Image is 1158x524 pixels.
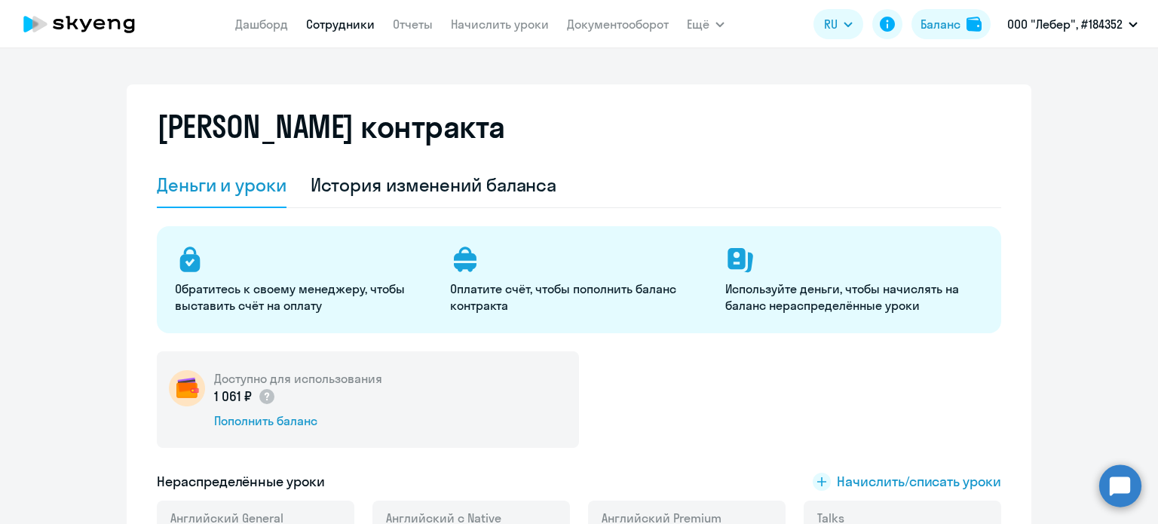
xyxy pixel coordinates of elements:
h2: [PERSON_NAME] контракта [157,109,505,145]
h5: Доступно для использования [214,370,382,387]
span: Ещё [687,15,709,33]
button: ООО "Лебер", #184352 [1000,6,1145,42]
a: Документооборот [567,17,669,32]
h5: Нераспределённые уроки [157,472,325,492]
span: RU [824,15,838,33]
p: Обратитесь к своему менеджеру, чтобы выставить счёт на оплату [175,280,432,314]
span: Начислить/списать уроки [837,472,1001,492]
img: balance [967,17,982,32]
div: Баланс [921,15,960,33]
div: История изменений баланса [311,173,557,197]
button: Балансbalance [911,9,991,39]
a: Отчеты [393,17,433,32]
a: Начислить уроки [451,17,549,32]
div: Пополнить баланс [214,412,382,429]
button: Ещё [687,9,725,39]
button: RU [813,9,863,39]
div: Деньги и уроки [157,173,286,197]
a: Дашборд [235,17,288,32]
p: ООО "Лебер", #184352 [1007,15,1123,33]
img: wallet-circle.png [169,370,205,406]
a: Сотрудники [306,17,375,32]
p: 1 061 ₽ [214,387,276,406]
p: Оплатите счёт, чтобы пополнить баланс контракта [450,280,707,314]
p: Используйте деньги, чтобы начислять на баланс нераспределённые уроки [725,280,982,314]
